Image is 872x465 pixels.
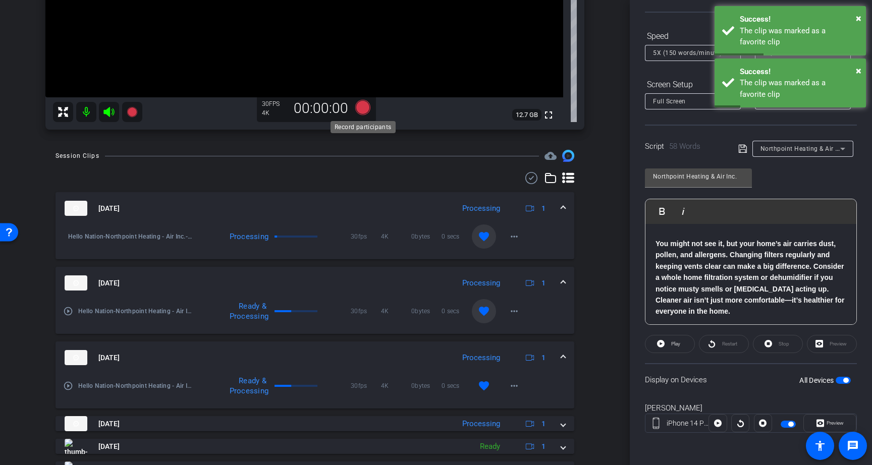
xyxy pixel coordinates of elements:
[512,109,541,121] span: 12.7 GB
[542,109,555,121] mat-icon: fullscreen
[457,352,505,364] div: Processing
[814,440,826,452] mat-icon: accessibility
[98,353,120,363] span: [DATE]
[68,231,194,242] span: Hello Nation-Northpoint Heating - Air Inc.-2025-10-15-14-13-09-992-0
[65,439,87,454] img: thumb-nail
[225,231,271,242] div: Processing
[262,109,287,117] div: 4K
[475,441,505,452] div: Ready
[411,306,442,316] span: 0bytes
[856,12,861,24] span: ×
[645,141,724,152] div: Script
[740,66,858,78] div: Success!
[411,381,442,391] span: 0bytes
[740,14,858,25] div: Success!
[457,203,505,214] div: Processing
[56,224,574,259] div: thumb-nail[DATE]Processing1
[56,151,99,161] div: Session Clips
[856,11,861,26] button: Close
[457,418,505,430] div: Processing
[671,341,680,346] span: Play
[827,420,844,426] span: Preview
[65,416,87,431] img: thumb-nail
[508,305,520,317] mat-icon: more_horiz
[645,402,857,414] div: [PERSON_NAME]
[56,267,574,299] mat-expansion-panel-header: thumb-nail[DATE]Processing1
[799,375,836,385] label: All Devices
[541,419,546,429] span: 1
[381,231,411,242] span: 4K
[56,192,574,224] mat-expansion-panel-header: thumb-nail[DATE]Processing1
[541,441,546,452] span: 1
[262,100,287,108] div: 30
[457,277,505,289] div: Processing
[645,28,741,45] div: Speed
[442,231,472,242] span: 0 secs
[442,306,472,316] span: 0 secs
[287,100,355,117] div: 00:00:00
[478,305,490,317] mat-icon: favorite
[508,380,520,392] mat-icon: more_horiz
[63,381,73,391] mat-icon: play_circle_outline
[652,201,672,221] button: Bold (⌘B)
[803,414,856,432] button: Preview
[56,416,574,431] mat-expansion-panel-header: thumb-nail[DATE]Processing1
[56,341,574,374] mat-expansion-panel-header: thumb-nail[DATE]Processing1
[98,203,120,214] span: [DATE]
[856,65,861,77] span: ×
[98,441,120,452] span: [DATE]
[760,144,846,152] span: Northpoint Heating & Air Inc.
[541,353,546,363] span: 1
[381,306,411,316] span: 4K
[98,419,120,429] span: [DATE]
[225,301,271,321] div: Ready & Processing
[351,306,381,316] span: 30fps
[508,230,520,243] mat-icon: more_horiz
[653,49,722,56] span: 5X (150 words/minute)
[65,350,87,365] img: thumb-nail
[544,150,557,162] mat-icon: cloud_upload
[56,374,574,409] div: thumb-nail[DATE]Processing1
[856,63,861,78] button: Close
[78,306,194,316] span: Hello Nation-Northpoint Heating - Air Inc.-2025-10-15-14-12-19-843-0
[667,418,709,429] div: iPhone 14 Plus
[78,381,194,391] span: Hello Nation-Northpoint Heating - Air Inc.-2025-10-15-14-11-42-888-0
[331,121,396,133] div: Record participants
[56,299,574,334] div: thumb-nail[DATE]Processing1
[740,25,858,48] div: The clip was marked as a favorite clip
[653,170,744,183] input: Title
[225,376,271,396] div: Ready & Processing
[478,380,490,392] mat-icon: favorite
[656,240,844,315] strong: You might not see it, but your home’s air carries dust, pollen, and allergens. Changing filters r...
[645,76,741,93] div: Screen Setup
[478,230,490,243] mat-icon: favorite
[847,440,859,452] mat-icon: message
[269,100,280,107] span: FPS
[56,439,574,454] mat-expansion-panel-header: thumb-nail[DATE]Ready1
[351,381,381,391] span: 30fps
[544,150,557,162] span: Destinations for your clips
[63,306,73,316] mat-icon: play_circle_outline
[669,142,700,151] span: 58 Words
[645,335,695,353] button: Play
[65,275,87,290] img: thumb-nail
[541,278,546,288] span: 1
[411,231,442,242] span: 0bytes
[351,231,381,242] span: 30fps
[645,363,857,396] div: Display on Devices
[381,381,411,391] span: 4K
[541,203,546,214] span: 1
[740,77,858,100] div: The clip was marked as a favorite clip
[98,278,120,288] span: [DATE]
[442,381,472,391] span: 0 secs
[653,98,686,105] span: Full Screen
[65,201,87,216] img: thumb-nail
[562,150,574,162] img: Session clips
